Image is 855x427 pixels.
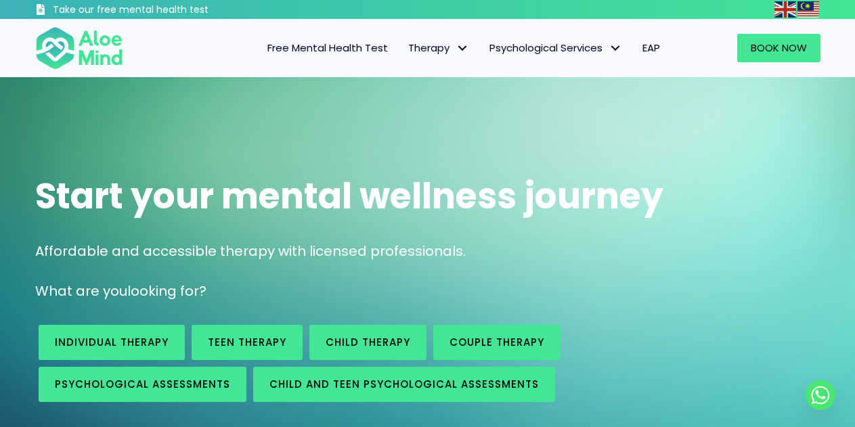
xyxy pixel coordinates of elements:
span: Psychological Services: submenu [606,39,626,58]
a: Take our free mental health test [35,3,281,19]
span: Couple therapy [450,335,544,349]
span: Free Mental Health Test [267,41,388,55]
img: Aloe mind Logo [35,26,123,70]
a: EAP [632,34,670,62]
a: Malay [797,1,820,17]
span: Therapy [408,41,469,55]
span: Book Now [751,41,807,55]
a: Child Therapy [309,325,426,360]
a: Child and Teen Psychological assessments [253,367,555,402]
p: Affordable and accessible therapy with licensed professionals. [35,242,820,261]
span: Child Therapy [326,335,410,349]
a: Book Now [737,34,820,62]
img: en [774,1,796,18]
a: Couple therapy [433,325,561,360]
span: Psychological Services [489,41,622,55]
nav: Menu [141,34,670,62]
span: Start your mental wellness journey [35,171,663,221]
span: EAP [642,41,660,55]
a: English [774,1,797,17]
a: Whatsapp [806,380,835,410]
span: Child and Teen Psychological assessments [269,377,539,391]
a: Psychological assessments [39,367,246,402]
h3: Take our free mental health test [53,3,281,17]
span: What are you [35,282,127,300]
a: Teen Therapy [192,325,303,360]
span: Psychological assessments [55,377,230,391]
span: Therapy: submenu [453,39,473,58]
span: Individual therapy [55,335,169,349]
a: Psychological ServicesPsychological Services: submenu [479,34,632,62]
span: Teen Therapy [208,335,286,349]
span: looking for? [127,282,206,300]
a: Individual therapy [39,325,185,360]
a: TherapyTherapy: submenu [398,34,479,62]
img: ms [797,1,819,18]
a: Free Mental Health Test [257,34,398,62]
